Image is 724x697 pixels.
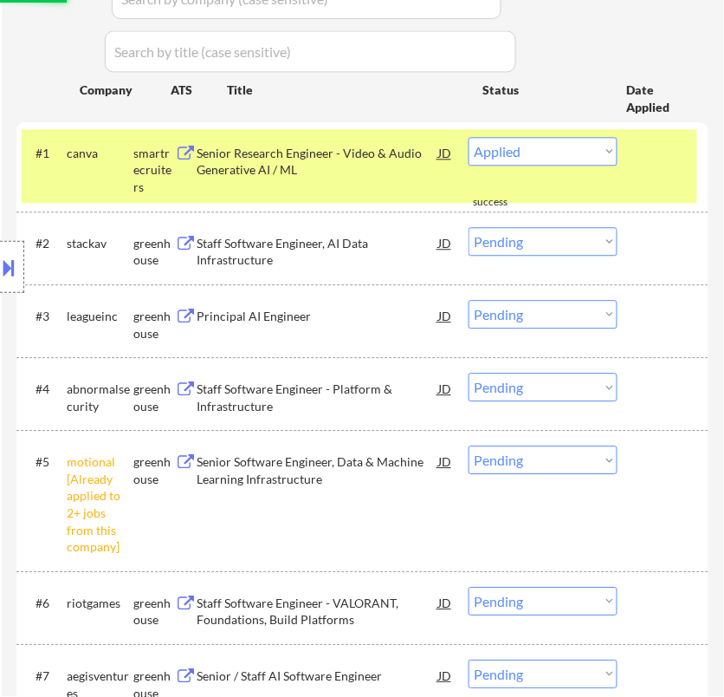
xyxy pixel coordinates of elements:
[105,30,516,72] input: Search by title (case sensitive)
[68,595,134,612] div: riotgames
[197,595,437,629] div: Staff Software Engineer - VALORANT, Foundations, Build Platforms
[436,587,452,618] div: JD
[197,381,437,414] div: Staff Software Engineer - Platform & Infrastructure
[197,145,437,179] div: Senior Research Engineer - Video & Audio Generative AI / ML
[436,137,452,168] div: JD
[197,308,437,325] div: Principal AI Engineer
[482,74,602,105] div: Status
[436,300,452,331] div: JD
[171,81,228,99] div: ATS
[197,668,437,685] div: Senior / Staff AI Software Engineer
[133,453,175,487] div: greenhouse
[627,81,688,115] div: Date Applied
[227,81,466,99] div: Title
[80,81,171,99] div: Company
[68,453,134,556] div: motional [Already applied to 2+ jobs from this company]
[436,227,452,258] div: JD
[436,660,452,691] div: JD
[133,595,175,629] div: greenhouse
[36,453,54,471] div: #5
[197,453,437,487] div: Senior Software Engineer, Data & Machine Learning Infrastructure
[436,373,452,404] div: JD
[474,195,543,210] div: success
[36,668,54,685] div: #7
[36,595,54,612] div: #6
[436,446,452,477] div: JD
[197,235,437,269] div: Staff Software Engineer, AI Data Infrastructure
